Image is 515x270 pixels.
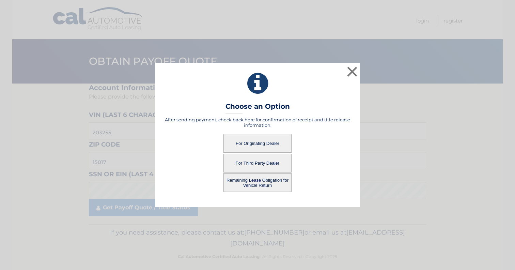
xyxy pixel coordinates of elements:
[223,154,292,172] button: For Third Party Dealer
[223,134,292,153] button: For Originating Dealer
[345,65,359,78] button: ×
[164,117,351,128] h5: After sending payment, check back here for confirmation of receipt and title release information.
[225,102,290,114] h3: Choose an Option
[223,173,292,192] button: Remaining Lease Obligation for Vehicle Return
